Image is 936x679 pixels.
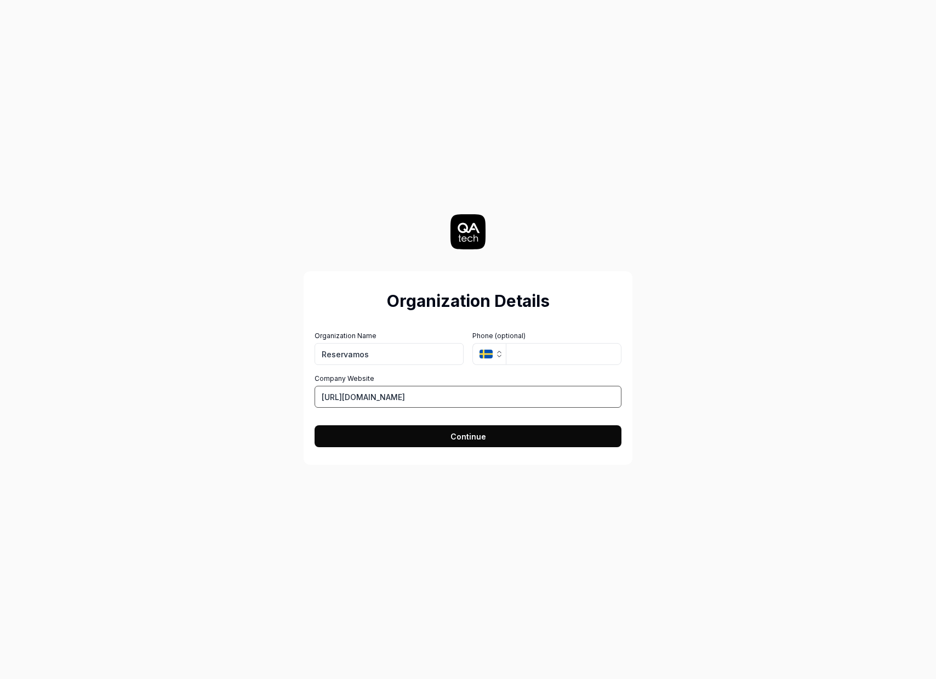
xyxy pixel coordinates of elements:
[315,289,621,313] h2: Organization Details
[472,331,621,341] label: Phone (optional)
[315,374,621,384] label: Company Website
[450,431,486,442] span: Continue
[315,331,464,341] label: Organization Name
[315,386,621,408] input: https://
[315,425,621,447] button: Continue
